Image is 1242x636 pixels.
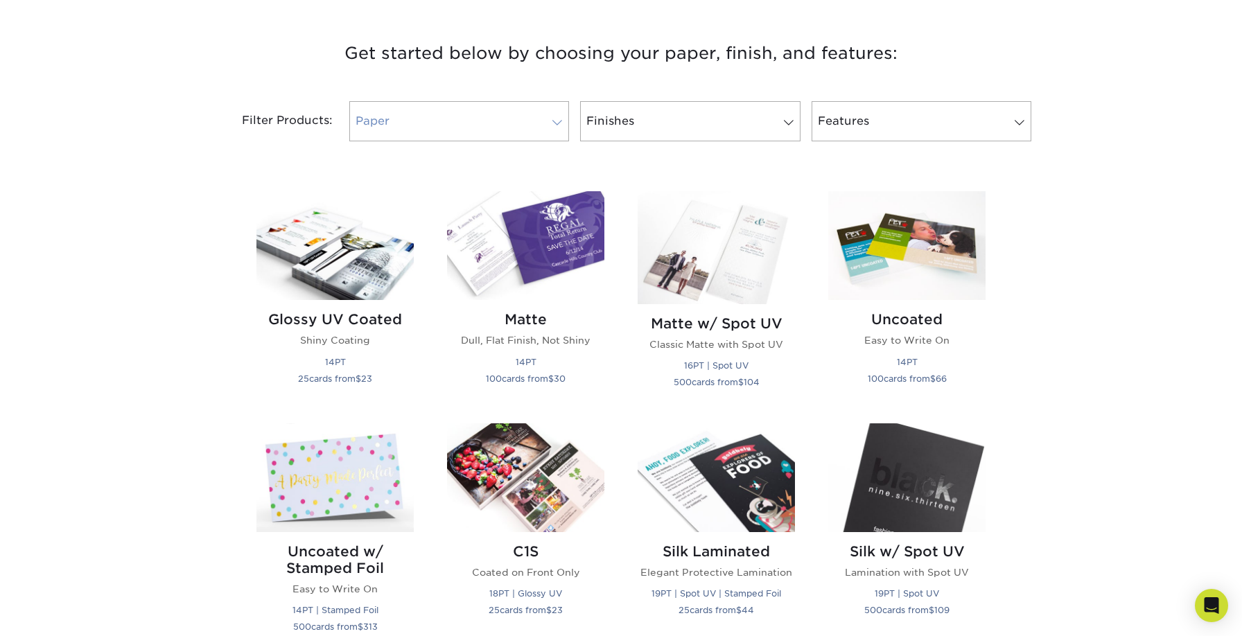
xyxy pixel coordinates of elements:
[486,373,566,384] small: cards from
[516,357,536,367] small: 14PT
[828,543,986,560] h2: Silk w/ Spot UV
[256,191,414,300] img: Glossy UV Coated Postcards
[546,605,552,615] span: $
[356,373,361,384] span: $
[349,101,569,141] a: Paper
[1195,589,1228,622] div: Open Intercom Messenger
[256,582,414,596] p: Easy to Write On
[744,377,760,387] span: 104
[638,337,795,351] p: Classic Matte with Spot UV
[447,311,604,328] h2: Matte
[679,605,690,615] span: 25
[638,423,795,532] img: Silk Laminated Postcards
[651,588,781,599] small: 19PT | Spot UV | Stamped Foil
[674,377,760,387] small: cards from
[828,191,986,300] img: Uncoated Postcards
[486,373,502,384] span: 100
[638,565,795,579] p: Elegant Protective Lamination
[447,543,604,560] h2: C1S
[868,373,884,384] span: 100
[934,605,950,615] span: 109
[363,621,378,632] span: 313
[674,377,692,387] span: 500
[256,543,414,576] h2: Uncoated w/ Stamped Foil
[358,621,363,632] span: $
[552,605,563,615] span: 23
[828,423,986,532] img: Silk w/ Spot UV Postcards
[489,605,563,615] small: cards from
[738,377,744,387] span: $
[875,588,939,599] small: 19PT | Spot UV
[828,565,986,579] p: Lamination with Spot UV
[742,605,754,615] span: 44
[216,22,1026,85] h3: Get started below by choosing your paper, finish, and features:
[638,543,795,560] h2: Silk Laminated
[679,605,754,615] small: cards from
[548,373,554,384] span: $
[828,333,986,347] p: Easy to Write On
[256,333,414,347] p: Shiny Coating
[205,101,344,141] div: Filter Products:
[864,605,882,615] span: 500
[361,373,372,384] span: 23
[684,360,749,371] small: 16PT | Spot UV
[256,423,414,532] img: Uncoated w/ Stamped Foil Postcards
[447,333,604,347] p: Dull, Flat Finish, Not Shiny
[897,357,918,367] small: 14PT
[489,605,500,615] span: 25
[828,191,986,407] a: Uncoated Postcards Uncoated Easy to Write On 14PT 100cards from$66
[298,373,309,384] span: 25
[256,311,414,328] h2: Glossy UV Coated
[447,191,604,407] a: Matte Postcards Matte Dull, Flat Finish, Not Shiny 14PT 100cards from$30
[447,565,604,579] p: Coated on Front Only
[256,191,414,407] a: Glossy UV Coated Postcards Glossy UV Coated Shiny Coating 14PT 25cards from$23
[828,311,986,328] h2: Uncoated
[812,101,1031,141] a: Features
[864,605,950,615] small: cards from
[554,373,566,384] span: 30
[638,315,795,332] h2: Matte w/ Spot UV
[293,621,311,632] span: 500
[930,373,936,384] span: $
[293,621,378,632] small: cards from
[298,373,372,384] small: cards from
[638,191,795,303] img: Matte w/ Spot UV Postcards
[929,605,934,615] span: $
[325,357,346,367] small: 14PT
[447,191,604,300] img: Matte Postcards
[292,605,378,615] small: 14PT | Stamped Foil
[936,373,947,384] span: 66
[580,101,800,141] a: Finishes
[736,605,742,615] span: $
[489,588,562,599] small: 18PT | Glossy UV
[638,191,795,407] a: Matte w/ Spot UV Postcards Matte w/ Spot UV Classic Matte with Spot UV 16PT | Spot UV 500cards fr...
[447,423,604,532] img: C1S Postcards
[868,373,947,384] small: cards from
